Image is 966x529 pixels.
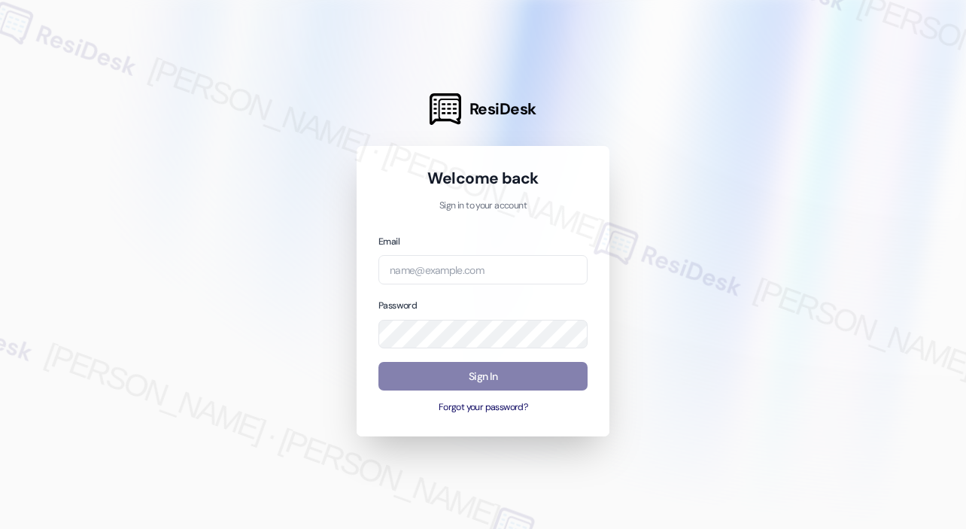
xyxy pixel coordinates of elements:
[378,236,399,248] label: Email
[378,401,588,415] button: Forgot your password?
[378,168,588,189] h1: Welcome back
[430,93,461,125] img: ResiDesk Logo
[378,199,588,213] p: Sign in to your account
[378,362,588,391] button: Sign In
[469,99,536,120] span: ResiDesk
[378,299,417,312] label: Password
[378,255,588,284] input: name@example.com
